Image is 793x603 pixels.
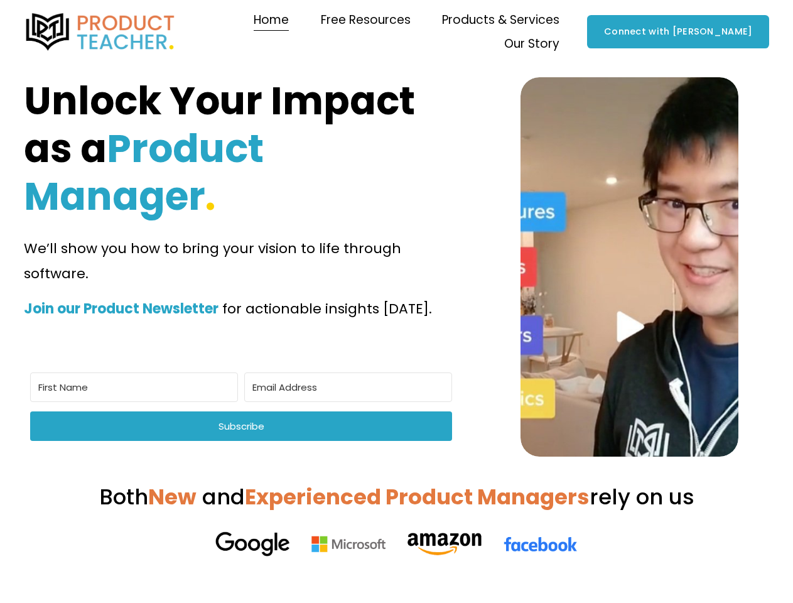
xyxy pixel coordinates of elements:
[24,299,218,318] strong: Join our Product Newsletter
[30,411,453,441] button: Subscribe
[504,32,559,56] a: folder dropdown
[245,482,590,512] strong: Experienced Product Managers
[205,169,215,224] strong: .
[321,9,411,31] span: Free Resources
[148,482,197,512] strong: New
[587,15,769,48] a: Connect with [PERSON_NAME]
[442,9,559,31] span: Products & Services
[24,483,769,512] h3: Both rely on us
[254,8,289,32] a: Home
[244,372,452,402] input: Email Address
[24,73,423,176] strong: Unlock Your Impact as a
[202,482,245,512] span: and
[442,8,559,32] a: folder dropdown
[24,121,272,224] strong: Product Manager
[24,13,177,51] img: Product Teacher
[24,236,459,286] p: We’ll show you how to bring your vision to life through software.
[321,8,411,32] a: folder dropdown
[504,33,559,55] span: Our Story
[30,372,238,402] input: First Name
[222,299,432,318] span: for actionable insights [DATE].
